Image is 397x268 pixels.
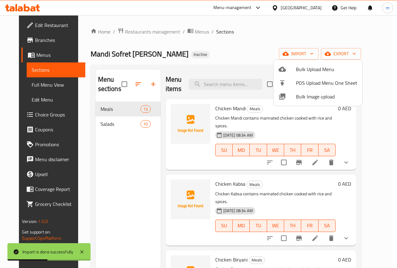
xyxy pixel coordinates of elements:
[296,93,357,100] span: Bulk Image upload
[296,79,357,87] span: POS Upload Menu One Sheet
[274,62,362,76] li: Upload bulk menu
[274,76,362,90] li: POS Upload Menu One Sheet
[296,66,357,73] span: Bulk Upload Menu
[22,248,73,255] div: Import is done successfully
